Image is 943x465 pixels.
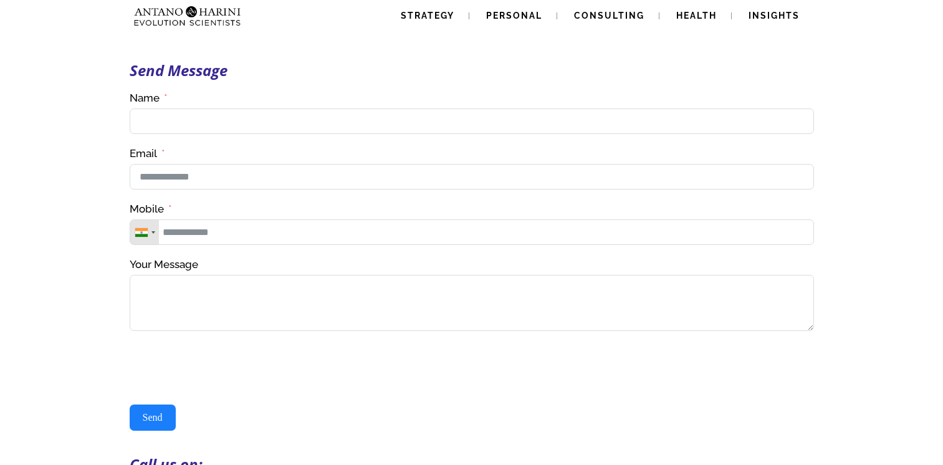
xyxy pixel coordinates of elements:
[676,11,717,21] span: Health
[401,11,454,21] span: Strategy
[574,11,644,21] span: Consulting
[130,275,814,331] textarea: Your Message
[130,202,172,216] label: Mobile
[130,405,176,431] button: Send
[130,220,159,244] div: Telephone country code
[486,11,542,21] span: Personal
[130,60,227,80] strong: Send Message
[130,164,814,189] input: Email
[130,343,319,392] iframe: reCAPTCHA
[130,91,168,105] label: Name
[130,146,165,161] label: Email
[130,257,198,272] label: Your Message
[749,11,800,21] span: Insights
[130,219,814,245] input: Mobile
